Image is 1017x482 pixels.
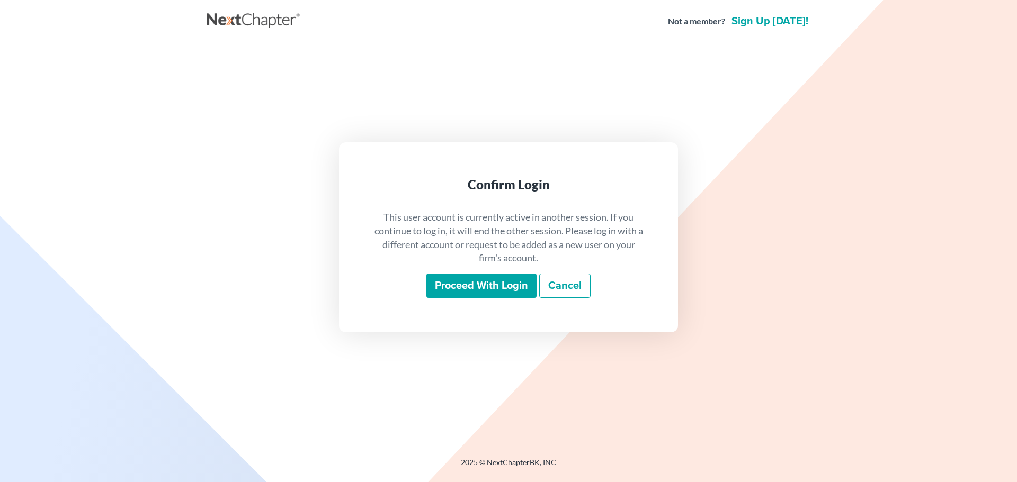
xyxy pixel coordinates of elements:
[373,176,644,193] div: Confirm Login
[668,15,725,28] strong: Not a member?
[729,16,810,26] a: Sign up [DATE]!
[373,211,644,265] p: This user account is currently active in another session. If you continue to log in, it will end ...
[539,274,591,298] a: Cancel
[426,274,537,298] input: Proceed with login
[207,457,810,476] div: 2025 © NextChapterBK, INC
